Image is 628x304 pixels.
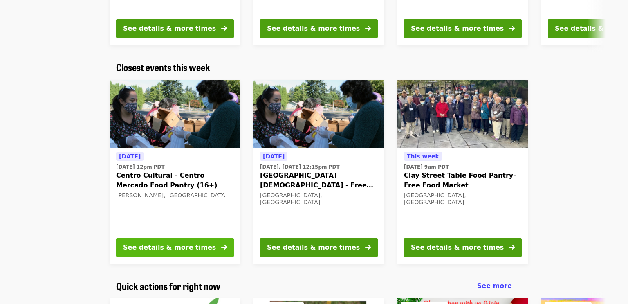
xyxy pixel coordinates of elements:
div: See details & more times [411,243,504,252]
span: See more [477,282,512,290]
button: See details & more times [404,238,522,257]
span: [DATE] [119,153,141,160]
div: [GEOGRAPHIC_DATA], [GEOGRAPHIC_DATA] [404,192,522,206]
img: Beaverton First United Methodist Church - Free Food Market (16+) organized by Oregon Food Bank [253,80,384,149]
div: See details & more times [123,24,216,34]
div: See details & more times [267,243,360,252]
a: See details for "Clay Street Table Food Pantry- Free Food Market" [397,80,528,264]
div: See details & more times [123,243,216,252]
span: [GEOGRAPHIC_DATA][DEMOGRAPHIC_DATA] - Free Food Market (16+) [260,171,378,190]
time: [DATE] 12pm PDT [116,163,165,171]
button: See details & more times [116,238,234,257]
a: See details for "Beaverton First United Methodist Church - Free Food Market (16+)" [253,80,384,264]
time: [DATE] 9am PDT [404,163,449,171]
span: Closest events this week [116,60,210,74]
img: Centro Cultural - Centro Mercado Food Pantry (16+) organized by Oregon Food Bank [110,80,240,149]
button: See details & more times [404,19,522,38]
button: See details & more times [116,19,234,38]
span: Clay Street Table Food Pantry- Free Food Market [404,171,522,190]
i: arrow-right icon [365,243,371,251]
div: See details & more times [267,24,360,34]
div: [PERSON_NAME], [GEOGRAPHIC_DATA] [116,192,234,199]
i: arrow-right icon [221,25,227,32]
i: arrow-right icon [509,243,515,251]
div: [GEOGRAPHIC_DATA], [GEOGRAPHIC_DATA] [260,192,378,206]
span: This week [407,153,439,160]
i: arrow-right icon [221,243,227,251]
a: Quick actions for right now [116,280,220,292]
a: Closest events this week [116,61,210,73]
a: See details for "Centro Cultural - Centro Mercado Food Pantry (16+)" [110,80,240,264]
i: arrow-right icon [509,25,515,32]
i: arrow-right icon [365,25,371,32]
div: See details & more times [411,24,504,34]
span: Quick actions for right now [116,279,220,293]
div: Quick actions for right now [110,280,518,292]
time: [DATE], [DATE] 12:15pm PDT [260,163,340,171]
button: See details & more times [260,238,378,257]
button: See details & more times [260,19,378,38]
img: Clay Street Table Food Pantry- Free Food Market organized by Oregon Food Bank [397,80,528,149]
span: [DATE] [263,153,285,160]
div: Closest events this week [110,61,518,73]
span: Centro Cultural - Centro Mercado Food Pantry (16+) [116,171,234,190]
a: See more [477,281,512,291]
